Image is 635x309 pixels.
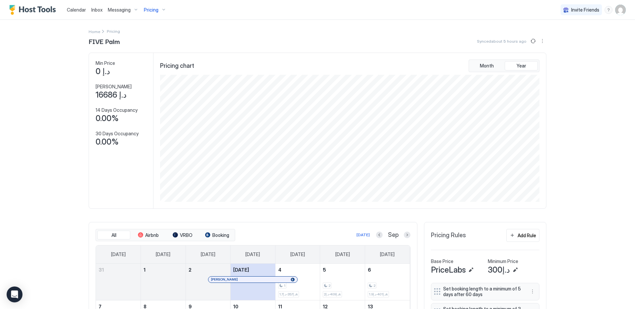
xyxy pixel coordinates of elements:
[67,7,86,13] span: Calendar
[320,264,365,276] a: September 5, 2025
[279,292,298,296] span: د.إ357-د.إ1.7k
[431,265,466,275] span: PriceLabs
[145,232,159,238] span: Airbnb
[323,267,326,273] span: 5
[91,6,103,13] a: Inbox
[144,7,158,13] span: Pricing
[156,251,170,257] span: [DATE]
[469,60,539,72] div: tab-group
[388,231,399,239] span: Sep
[96,60,115,66] span: Min Price
[233,267,249,273] span: [DATE]
[89,28,100,35] div: Breadcrumb
[201,251,215,257] span: [DATE]
[141,264,186,300] td: September 1, 2025
[7,287,22,302] div: Open Intercom Messenger
[357,232,370,238] div: [DATE]
[356,231,371,239] button: [DATE]
[488,265,510,275] span: د.إ300
[431,258,453,264] span: Base Price
[506,229,539,242] button: Add Rule
[365,264,410,276] a: September 6, 2025
[365,264,410,300] td: September 6, 2025
[96,90,127,100] span: د.إ 16686
[284,245,312,263] a: Thursday
[160,62,194,70] span: Pricing chart
[166,231,199,240] button: VRBO
[96,137,119,147] span: 0.00%
[108,7,131,13] span: Messaging
[278,267,281,273] span: 4
[96,229,235,242] div: tab-group
[91,7,103,13] span: Inbox
[211,277,294,282] div: [PERSON_NAME]
[380,251,395,257] span: [DATE]
[96,107,138,113] span: 14 Days Occupancy
[141,264,186,276] a: September 1, 2025
[518,232,536,239] div: Add Rule
[477,39,527,44] span: Synced about 5 hours ago
[324,292,341,296] span: د.إ409-د.إ2k
[431,232,466,239] span: Pricing Rules
[144,267,146,273] span: 1
[275,264,320,276] a: September 4, 2025
[186,264,231,300] td: September 2, 2025
[89,36,120,46] span: FIVE Palm
[212,232,229,238] span: Booking
[186,264,231,276] a: September 2, 2025
[96,264,141,276] a: August 31, 2025
[89,28,100,35] a: Home
[239,245,267,263] a: Wednesday
[480,63,494,69] span: Month
[290,251,305,257] span: [DATE]
[231,264,275,300] td: September 3, 2025
[320,264,365,300] td: September 5, 2025
[467,266,475,274] button: Edit
[149,245,177,263] a: Monday
[517,63,526,69] span: Year
[189,267,191,273] span: 2
[284,284,285,288] span: 1
[538,37,546,45] div: menu
[89,29,100,34] span: Home
[529,287,536,295] div: menu
[376,232,383,238] button: Previous month
[96,264,141,300] td: August 31, 2025
[328,284,330,288] span: 2
[245,251,260,257] span: [DATE]
[335,251,350,257] span: [DATE]
[615,5,626,15] div: User profile
[511,266,519,274] button: Edit
[538,37,546,45] button: More options
[96,84,132,90] span: [PERSON_NAME]
[529,287,536,295] button: More options
[180,232,192,238] span: VRBO
[329,245,357,263] a: Friday
[529,37,537,45] button: Sync prices
[111,232,116,238] span: All
[605,6,613,14] div: menu
[373,284,375,288] span: 2
[111,251,126,257] span: [DATE]
[373,245,401,263] a: Saturday
[231,264,275,276] a: September 3, 2025
[571,7,599,13] span: Invite Friends
[96,131,139,137] span: 30 Days Occupancy
[99,267,104,273] span: 31
[369,292,388,296] span: د.إ401-د.إ1.9k
[275,264,320,300] td: September 4, 2025
[488,258,518,264] span: Minimum Price
[132,231,165,240] button: Airbnb
[200,231,233,240] button: Booking
[443,286,522,297] span: Set booking length to a minimum of 5 days after 60 days
[97,231,130,240] button: All
[194,245,222,263] a: Tuesday
[368,267,371,273] span: 6
[211,277,238,282] span: [PERSON_NAME]
[67,6,86,13] a: Calendar
[107,29,120,34] span: Breadcrumb
[470,61,503,70] button: Month
[9,5,59,15] a: Host Tools Logo
[105,245,132,263] a: Sunday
